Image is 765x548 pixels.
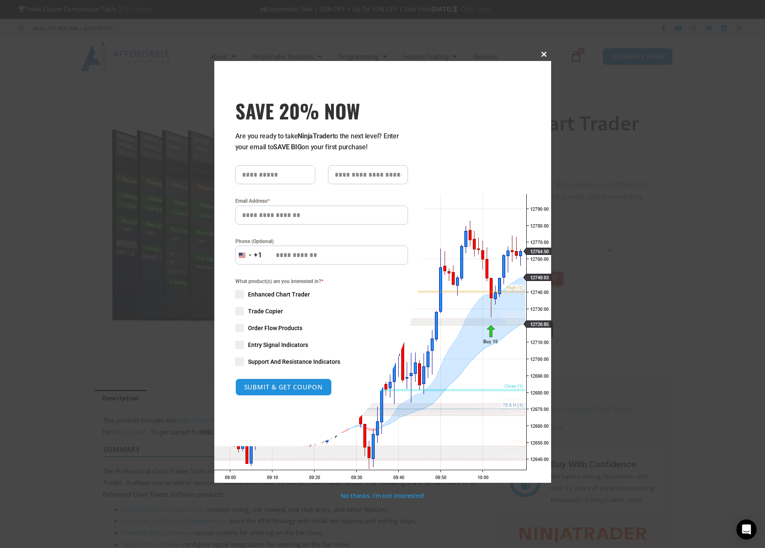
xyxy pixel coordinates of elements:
a: No thanks, I’m not interested! [341,492,424,500]
span: SAVE 20% NOW [235,99,408,122]
label: Order Flow Products [235,324,408,332]
button: SUBMIT & GET COUPON [235,379,332,396]
span: Support And Resistance Indicators [248,357,340,366]
label: Trade Copier [235,307,408,315]
label: Email Address [235,197,408,205]
div: +1 [254,250,262,261]
span: Order Flow Products [248,324,302,332]
strong: SAVE BIG [273,143,301,151]
span: What product(s) are you interested in? [235,277,408,286]
label: Enhanced Chart Trader [235,290,408,299]
div: Open Intercom Messenger [736,519,757,540]
span: Enhanced Chart Trader [248,290,310,299]
span: Trade Copier [248,307,283,315]
label: Support And Resistance Indicators [235,357,408,366]
span: Entry Signal Indicators [248,341,308,349]
label: Entry Signal Indicators [235,341,408,349]
label: Phone (Optional) [235,237,408,246]
p: Are you ready to take to the next level? Enter your email to on your first purchase! [235,131,408,153]
button: Selected country [235,246,262,265]
strong: NinjaTrader [298,132,332,140]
